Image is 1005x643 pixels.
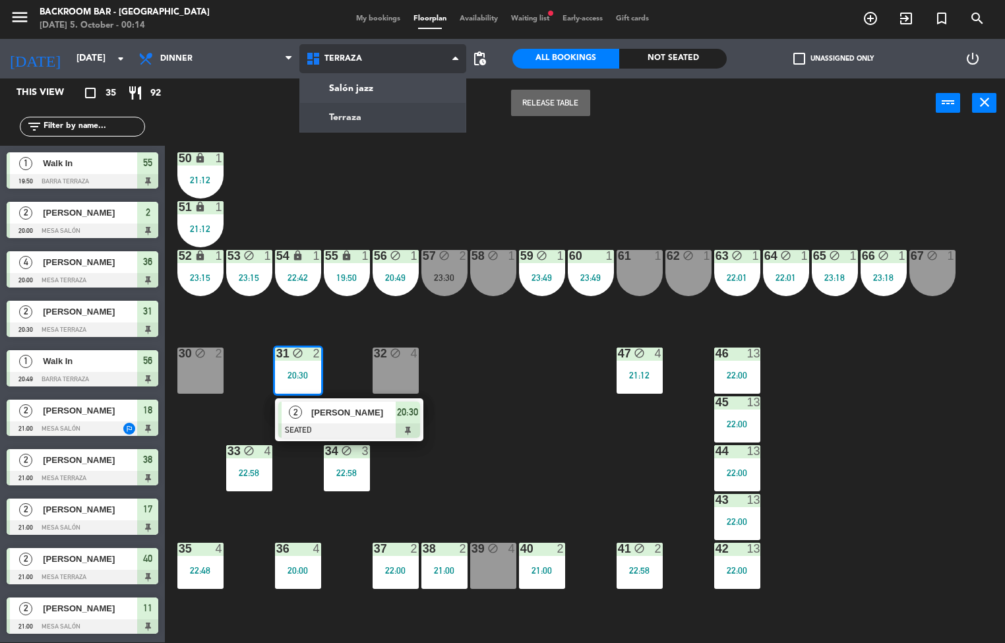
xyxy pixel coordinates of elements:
span: 31 [143,303,152,319]
i: crop_square [82,85,98,101]
span: 40 [143,551,152,566]
div: 21:12 [177,224,224,233]
div: 13 [746,396,760,408]
div: 55 [325,250,326,262]
span: Waiting list [504,15,556,22]
i: power_input [940,94,956,110]
i: filter_list [26,119,42,135]
div: 21:12 [617,371,663,380]
a: Terraza [300,103,466,132]
button: menu [10,7,30,32]
i: lock [195,250,206,261]
div: 1 [361,250,369,262]
span: 55 [143,155,152,171]
span: [PERSON_NAME] [43,305,137,319]
i: block [878,250,889,261]
div: 13 [746,494,760,506]
div: 1 [898,250,906,262]
span: 2 [19,404,32,417]
div: 65 [813,250,814,262]
i: search [969,11,985,26]
div: 4 [654,348,662,359]
i: block [536,250,547,261]
div: 3 [361,445,369,457]
div: 1 [215,250,223,262]
i: block [292,348,303,359]
div: 4 [264,445,272,457]
div: 1 [752,250,760,262]
div: 32 [374,348,375,359]
div: 44 [716,445,716,457]
i: block [195,348,206,359]
span: Availability [453,15,504,22]
div: 60 [569,250,570,262]
span: Walk In [43,156,137,170]
div: 1 [801,250,808,262]
span: 56 [143,353,152,369]
i: block [243,250,255,261]
div: 22:42 [275,273,321,282]
div: 2 [459,543,467,555]
i: restaurant [127,85,143,101]
span: [PERSON_NAME] [43,453,137,467]
i: arrow_drop_down [113,51,129,67]
span: 11 [143,600,152,616]
i: block [390,250,401,261]
i: block [341,445,352,456]
div: 2 [557,543,564,555]
i: block [829,250,840,261]
i: turned_in_not [934,11,950,26]
div: 43 [716,494,716,506]
span: 2 [289,406,302,419]
button: close [972,93,996,113]
div: 22:00 [714,517,760,526]
div: 22:01 [714,273,760,282]
i: block [927,250,938,261]
i: block [731,250,743,261]
span: 2 [19,503,32,516]
i: block [634,543,645,554]
span: 2 [19,454,32,467]
div: 22:00 [714,371,760,380]
label: Unassigned only [793,53,874,65]
i: block [439,250,450,261]
span: [PERSON_NAME] [43,206,137,220]
div: 1 [508,250,516,262]
div: 38 [423,543,423,555]
div: 2 [410,543,418,555]
span: [PERSON_NAME] [43,255,137,269]
span: 36 [143,254,152,270]
div: 22:58 [324,468,370,477]
div: 20:00 [275,566,321,575]
div: 20:49 [373,273,419,282]
div: 20:30 [275,371,321,380]
i: menu [10,7,30,27]
button: Release Table [511,90,590,116]
i: close [977,94,992,110]
div: 2 [654,543,662,555]
div: 13 [746,445,760,457]
div: This view [7,85,95,101]
div: 41 [618,543,619,555]
div: 21:12 [177,175,224,185]
div: 4 [313,543,320,555]
span: [PERSON_NAME] [43,404,137,417]
div: 31 [276,348,277,359]
div: 22:58 [226,468,272,477]
div: 21:00 [519,566,565,575]
span: [PERSON_NAME] [43,601,137,615]
div: 54 [276,250,277,262]
div: 22:00 [714,566,760,575]
i: power_settings_new [965,51,981,67]
div: 1 [264,250,272,262]
div: 2 [215,348,223,359]
span: 2 [19,553,32,566]
div: 4 [508,543,516,555]
i: lock [341,250,352,261]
